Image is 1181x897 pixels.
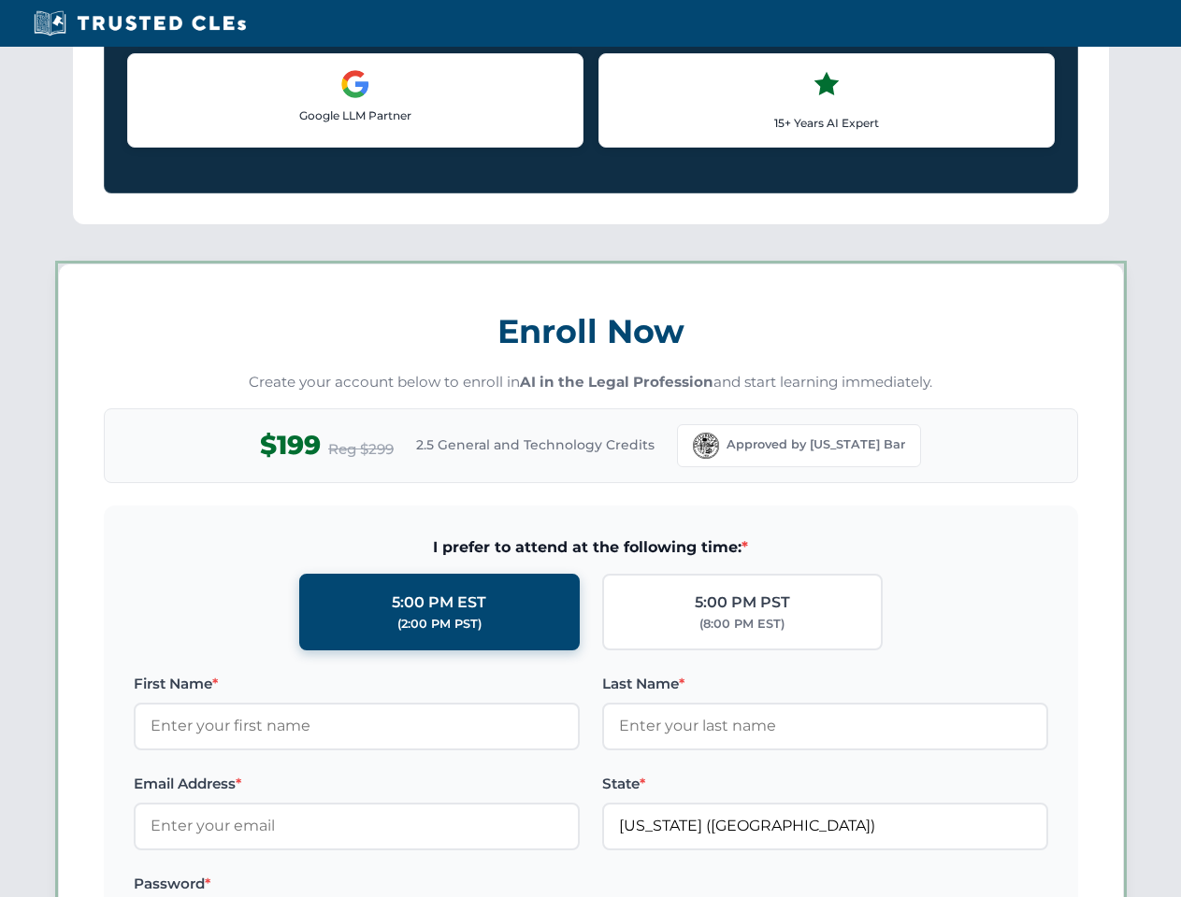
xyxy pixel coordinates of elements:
img: Florida Bar [693,433,719,459]
label: Last Name [602,673,1048,695]
label: Password [134,873,580,895]
div: 5:00 PM PST [695,591,790,615]
input: Enter your last name [602,703,1048,749]
label: First Name [134,673,580,695]
strong: AI in the Legal Profession [520,373,713,391]
label: Email Address [134,773,580,795]
label: State [602,773,1048,795]
span: Reg $299 [328,438,394,461]
input: Florida (FL) [602,803,1048,849]
p: Create your account below to enroll in and start learning immediately. [104,372,1078,393]
input: Enter your first name [134,703,580,749]
h3: Enroll Now [104,302,1078,361]
span: I prefer to attend at the following time: [134,535,1048,560]
input: Enter your email [134,803,580,849]
span: 2.5 General and Technology Credits [416,434,655,455]
p: 15+ Years AI Expert [614,114,1039,132]
span: Approved by [US_STATE] Bar [727,435,905,454]
div: (8:00 PM EST) [699,615,785,634]
div: (2:00 PM PST) [397,615,482,634]
img: Google [340,69,370,99]
div: 5:00 PM EST [392,591,486,615]
span: $199 [260,424,321,466]
img: Trusted CLEs [28,9,252,37]
p: Google LLM Partner [143,107,568,124]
